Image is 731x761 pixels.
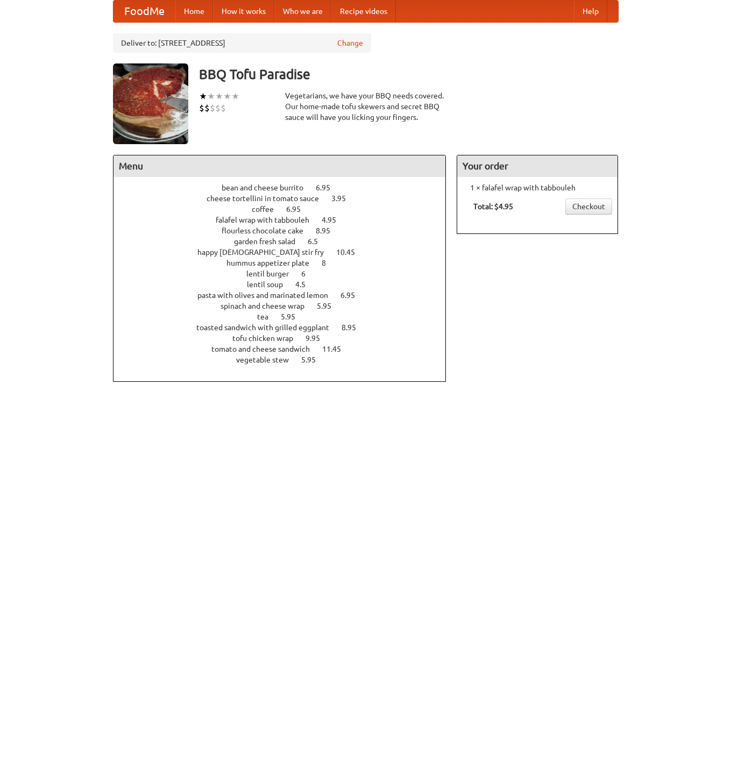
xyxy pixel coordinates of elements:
[196,323,340,332] span: toasted sandwich with grilled eggplant
[113,155,446,177] h4: Menu
[211,345,321,353] span: tomato and cheese sandwich
[295,280,316,289] span: 4.5
[226,259,346,267] a: hummus appetizer plate 8
[286,205,311,214] span: 6.95
[222,183,314,192] span: bean and cheese burrito
[221,302,315,310] span: spinach and cheese wrap
[197,291,339,300] span: pasta with olives and marinated lemon
[113,33,371,53] div: Deliver to: [STREET_ADDRESS]
[246,269,325,278] a: lentil burger 6
[222,183,350,192] a: bean and cheese burrito 6.95
[232,334,304,343] span: tofu chicken wrap
[213,1,274,22] a: How it works
[226,259,320,267] span: hummus appetizer plate
[204,102,210,114] li: $
[574,1,607,22] a: Help
[457,155,618,177] h4: Your order
[336,248,366,257] span: 10.45
[175,1,213,22] a: Home
[207,194,330,203] span: cheese tortellini in tomato sauce
[247,280,325,289] a: lentil soup 4.5
[308,237,329,246] span: 6.5
[246,269,300,278] span: lentil burger
[316,226,341,235] span: 8.95
[301,269,316,278] span: 6
[197,291,375,300] a: pasta with olives and marinated lemon 6.95
[247,280,294,289] span: lentil soup
[222,226,350,235] a: flourless chocolate cake 8.95
[199,63,619,85] h3: BBQ Tofu Paradise
[221,102,226,114] li: $
[331,1,396,22] a: Recipe videos
[232,334,340,343] a: tofu chicken wrap 9.95
[316,183,341,192] span: 6.95
[113,1,175,22] a: FoodMe
[234,237,338,246] a: garden fresh salad 6.5
[207,90,215,102] li: ★
[236,355,336,364] a: vegetable stew 5.95
[210,102,215,114] li: $
[197,248,335,257] span: happy [DEMOGRAPHIC_DATA] stir fry
[223,90,231,102] li: ★
[257,312,279,321] span: tea
[463,182,612,193] li: 1 × falafel wrap with tabbouleh
[322,345,352,353] span: 11.45
[473,202,513,211] b: Total: $4.95
[340,291,366,300] span: 6.95
[565,198,612,215] a: Checkout
[317,302,342,310] span: 5.95
[337,38,363,48] a: Change
[215,102,221,114] li: $
[285,90,446,123] div: Vegetarians, we have your BBQ needs covered. Our home-made tofu skewers and secret BBQ sauce will...
[211,345,361,353] a: tomato and cheese sandwich 11.45
[216,216,356,224] a: falafel wrap with tabbouleh 4.95
[234,237,306,246] span: garden fresh salad
[221,302,351,310] a: spinach and cheese wrap 5.95
[252,205,285,214] span: coffee
[322,259,337,267] span: 8
[252,205,321,214] a: coffee 6.95
[281,312,306,321] span: 5.95
[306,334,331,343] span: 9.95
[322,216,347,224] span: 4.95
[222,226,314,235] span: flourless chocolate cake
[197,248,375,257] a: happy [DEMOGRAPHIC_DATA] stir fry 10.45
[215,90,223,102] li: ★
[216,216,320,224] span: falafel wrap with tabbouleh
[196,323,376,332] a: toasted sandwich with grilled eggplant 8.95
[274,1,331,22] a: Who we are
[342,323,367,332] span: 8.95
[199,90,207,102] li: ★
[113,63,188,144] img: angular.jpg
[207,194,366,203] a: cheese tortellini in tomato sauce 3.95
[199,102,204,114] li: $
[231,90,239,102] li: ★
[257,312,315,321] a: tea 5.95
[301,355,327,364] span: 5.95
[331,194,357,203] span: 3.95
[236,355,300,364] span: vegetable stew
